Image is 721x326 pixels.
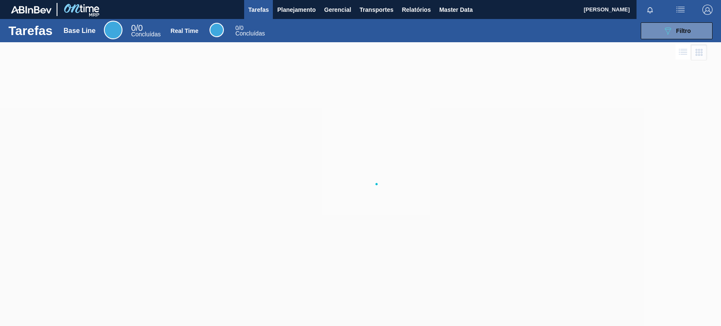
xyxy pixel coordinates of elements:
[439,5,473,15] span: Master Data
[637,4,664,16] button: Notificações
[676,27,691,34] span: Filtro
[131,23,136,33] span: 0
[359,5,393,15] span: Transportes
[11,6,52,14] img: TNhmsLtSVTkK8tSr43FrP2fwEKptu5GPRR3wAAAABJRU5ErkJggg==
[131,31,161,38] span: Concluídas
[64,27,96,35] div: Base Line
[235,24,243,31] span: / 0
[702,5,713,15] img: Logout
[235,25,265,36] div: Real Time
[235,24,239,31] span: 0
[675,5,686,15] img: userActions
[209,23,224,37] div: Real Time
[402,5,430,15] span: Relatórios
[104,21,122,39] div: Base Line
[641,22,713,39] button: Filtro
[248,5,269,15] span: Tarefas
[171,27,199,34] div: Real Time
[131,24,161,37] div: Base Line
[8,26,53,35] h1: Tarefas
[131,23,143,33] span: / 0
[277,5,316,15] span: Planejamento
[235,30,265,37] span: Concluídas
[324,5,351,15] span: Gerencial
